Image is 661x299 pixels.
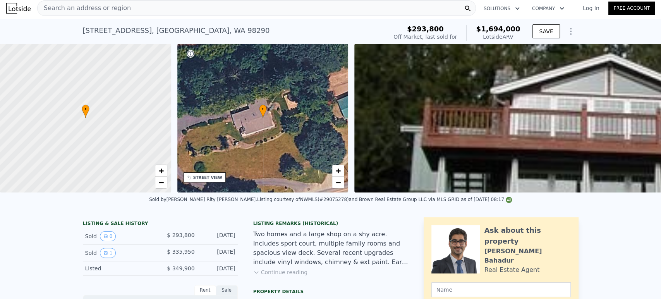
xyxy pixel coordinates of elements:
div: Sold [85,248,154,258]
div: • [82,105,89,118]
a: Log In [573,4,608,12]
div: Sold [85,231,154,241]
img: Lotside [6,3,31,14]
a: Free Account [608,2,655,15]
span: $293,800 [407,25,444,33]
a: Zoom in [155,165,167,177]
div: [STREET_ADDRESS] , [GEOGRAPHIC_DATA] , WA 98290 [83,25,270,36]
div: Listing courtesy of NWMLS (#29075278) and Brown Real Estate Group LLC via MLS GRID as of [DATE] 0... [257,197,512,202]
div: Two homes and a large shop on a shy acre. Includes sport court, multiple family rooms and spaciou... [253,230,408,267]
span: $ 293,800 [167,232,194,238]
button: Show Options [563,24,579,39]
div: Listed [85,265,154,272]
span: $ 335,950 [167,249,194,255]
a: Zoom out [332,177,344,188]
span: • [259,106,267,113]
span: $1,694,000 [476,25,520,33]
button: SAVE [532,24,560,38]
div: [DATE] [201,265,235,272]
a: Zoom in [332,165,344,177]
div: Sold by [PERSON_NAME] Rlty [PERSON_NAME] . [149,197,257,202]
button: Company [526,2,570,15]
div: [DATE] [201,248,235,258]
div: [DATE] [201,231,235,241]
div: • [259,105,267,118]
span: − [336,177,341,187]
button: Solutions [477,2,526,15]
a: Zoom out [155,177,167,188]
span: Search an address or region [38,3,131,13]
span: − [158,177,163,187]
img: NWMLS Logo [506,197,512,203]
div: Ask about this property [484,225,571,247]
div: [PERSON_NAME] Bahadur [484,247,571,265]
div: Listing Remarks (Historical) [253,220,408,227]
div: Lotside ARV [476,33,520,41]
div: Property details [253,289,408,295]
div: LISTING & SALE HISTORY [83,220,238,228]
span: $ 349,900 [167,265,194,272]
div: Sale [216,285,238,295]
span: + [336,166,341,175]
span: + [158,166,163,175]
div: Rent [194,285,216,295]
div: Real Estate Agent [484,265,540,275]
div: STREET VIEW [193,175,222,180]
span: • [82,106,89,113]
div: Off Market, last sold for [393,33,457,41]
button: Continue reading [253,268,308,276]
button: View historical data [100,248,116,258]
button: View historical data [100,231,116,241]
input: Name [431,282,571,297]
